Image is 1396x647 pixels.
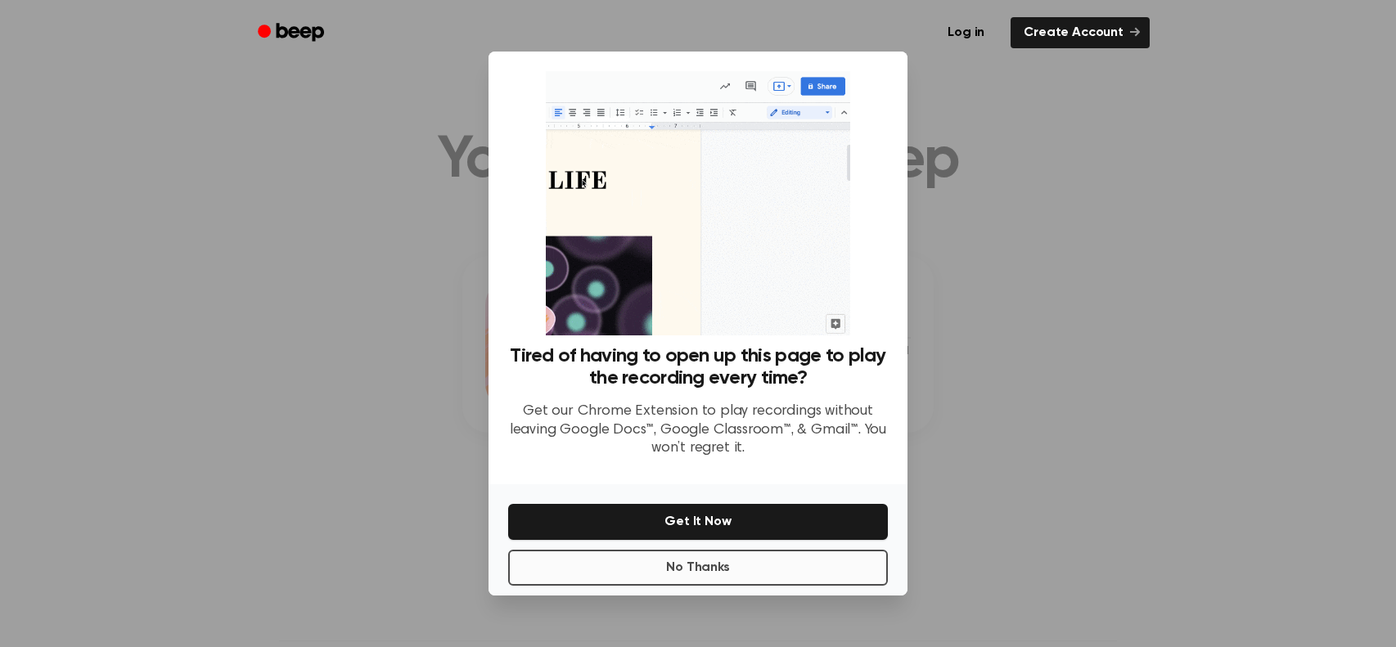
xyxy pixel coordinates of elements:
img: Beep extension in action [546,71,849,335]
button: No Thanks [508,550,888,586]
a: Beep [246,17,339,49]
h3: Tired of having to open up this page to play the recording every time? [508,345,888,389]
a: Log in [931,14,1001,52]
button: Get It Now [508,504,888,540]
p: Get our Chrome Extension to play recordings without leaving Google Docs™, Google Classroom™, & Gm... [508,402,888,458]
a: Create Account [1011,17,1150,48]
